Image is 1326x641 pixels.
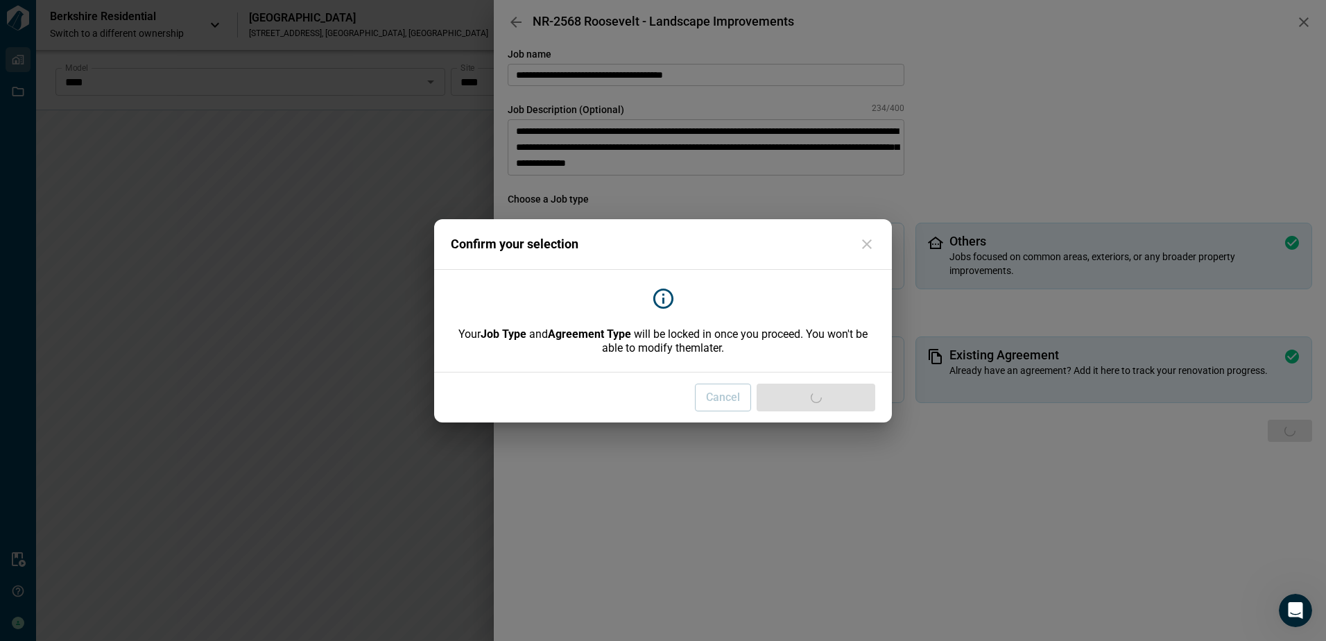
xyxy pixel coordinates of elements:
b: Job Type [481,327,526,341]
button: Cancel [695,384,751,411]
iframe: Intercom live chat [1279,594,1312,627]
b: Agreement Type [548,327,631,341]
span: Cancel [706,391,740,404]
span: Your and will be locked in once you proceed. You won't be able to modify them later. [451,327,875,355]
span: Confirm your selection [451,237,578,251]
